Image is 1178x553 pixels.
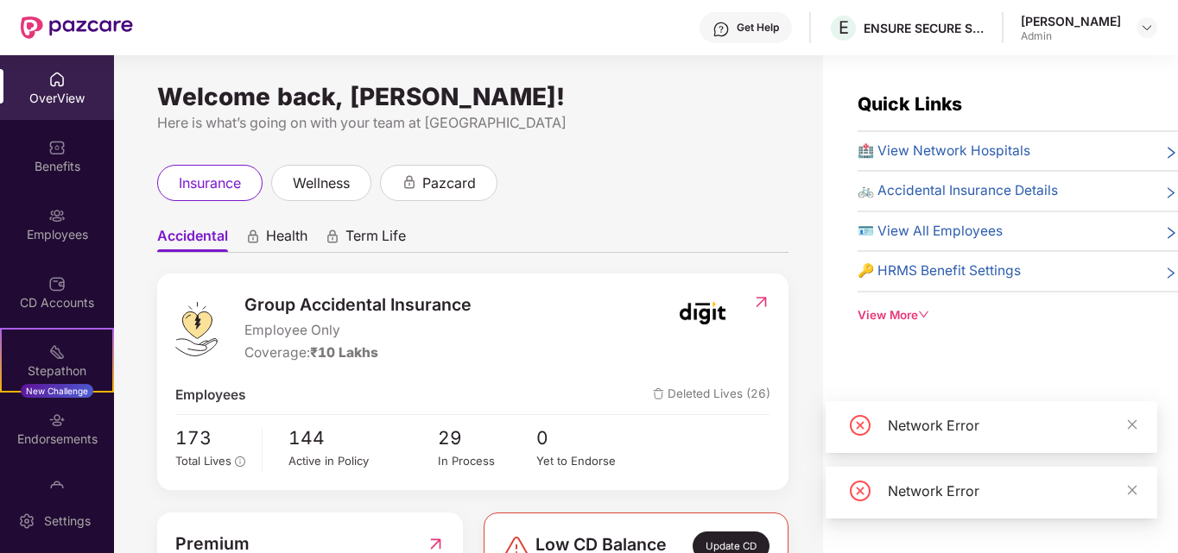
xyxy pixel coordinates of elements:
[858,306,1178,324] div: View More
[157,227,228,252] span: Accidental
[175,424,250,452] span: 173
[48,207,66,224] img: svg+xml;base64,PHN2ZyBpZD0iRW1wbG95ZWVzIiB4bWxucz0iaHR0cDovL3d3dy53My5vcmcvMjAwMC9zdmciIHdpZHRoPS...
[235,456,245,467] span: info-circle
[839,17,849,38] span: E
[858,261,1021,281] span: 🔑 HRMS Benefit Settings
[670,292,735,335] img: insurerIcon
[422,173,476,194] span: pazcard
[653,385,770,405] span: Deleted Lives (26)
[175,385,246,405] span: Employees
[438,424,537,452] span: 29
[325,229,340,244] div: animation
[48,480,66,497] img: svg+xml;base64,PHN2ZyBpZD0iTXlfT3JkZXJzIiBkYXRhLW5hbWU9Ik15IE9yZGVycyIgeG1sbnM9Imh0dHA6Ly93d3cudz...
[244,320,472,341] span: Employee Only
[864,20,985,36] div: ENSURE SECURE SERVICES PRIVATE LIMITED
[175,454,231,468] span: Total Lives
[1164,264,1178,281] span: right
[918,309,930,321] span: down
[1021,29,1121,43] div: Admin
[1164,224,1178,242] span: right
[18,512,35,530] img: svg+xml;base64,PHN2ZyBpZD0iU2V0dGluZy0yMHgyMCIgeG1sbnM9Imh0dHA6Ly93d3cudzMub3JnLzIwMDAvc3ZnIiB3aW...
[536,452,636,470] div: Yet to Endorse
[39,512,96,530] div: Settings
[48,139,66,156] img: svg+xml;base64,PHN2ZyBpZD0iQmVuZWZpdHMiIHhtbG5zPSJodHRwOi8vd3d3LnczLm9yZy8yMDAwL3N2ZyIgd2lkdGg9Ij...
[888,481,1137,501] div: Network Error
[288,424,437,452] span: 144
[157,90,788,104] div: Welcome back, [PERSON_NAME]!
[244,292,472,318] span: Group Accidental Insurance
[48,412,66,429] img: svg+xml;base64,PHN2ZyBpZD0iRW5kb3JzZW1lbnRzIiB4bWxucz0iaHR0cDovL3d3dy53My5vcmcvMjAwMC9zdmciIHdpZH...
[858,141,1030,161] span: 🏥 View Network Hospitals
[752,293,770,311] img: RedirectIcon
[21,384,93,398] div: New Challenge
[438,452,537,470] div: In Process
[1164,184,1178,201] span: right
[1126,484,1138,496] span: close
[345,227,406,252] span: Term Life
[293,173,350,194] span: wellness
[858,93,962,115] span: Quick Links
[1164,144,1178,161] span: right
[1140,21,1154,35] img: svg+xml;base64,PHN2ZyBpZD0iRHJvcGRvd24tMzJ4MzIiIHhtbG5zPSJodHRwOi8vd3d3LnczLm9yZy8yMDAwL3N2ZyIgd2...
[712,21,730,38] img: svg+xml;base64,PHN2ZyBpZD0iSGVscC0zMngzMiIgeG1sbnM9Imh0dHA6Ly93d3cudzMub3JnLzIwMDAvc3ZnIiB3aWR0aD...
[244,342,472,363] div: Coverage:
[858,180,1058,201] span: 🚲 Accidental Insurance Details
[179,173,241,194] span: insurance
[310,344,378,361] span: ₹10 Lakhs
[175,302,218,356] img: logo
[266,227,307,252] span: Health
[245,229,261,244] div: animation
[888,415,1137,436] div: Network Error
[858,221,1003,242] span: 🪪 View All Employees
[653,388,664,399] img: deleteIcon
[402,174,417,190] div: animation
[850,481,871,501] span: close-circle
[157,112,788,134] div: Here is what’s going on with your team at [GEOGRAPHIC_DATA]
[737,21,779,35] div: Get Help
[536,424,636,452] span: 0
[48,275,66,292] img: svg+xml;base64,PHN2ZyBpZD0iQ0RfQWNjb3VudHMiIGRhdGEtbmFtZT0iQ0QgQWNjb3VudHMiIHhtbG5zPSJodHRwOi8vd3...
[288,452,437,470] div: Active in Policy
[850,415,871,436] span: close-circle
[48,71,66,88] img: svg+xml;base64,PHN2ZyBpZD0iSG9tZSIgeG1sbnM9Imh0dHA6Ly93d3cudzMub3JnLzIwMDAvc3ZnIiB3aWR0aD0iMjAiIG...
[1021,13,1121,29] div: [PERSON_NAME]
[48,343,66,361] img: svg+xml;base64,PHN2ZyB4bWxucz0iaHR0cDovL3d3dy53My5vcmcvMjAwMC9zdmciIHdpZHRoPSIyMSIgaGVpZ2h0PSIyMC...
[1126,418,1138,430] span: close
[21,16,133,39] img: New Pazcare Logo
[2,362,112,380] div: Stepathon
